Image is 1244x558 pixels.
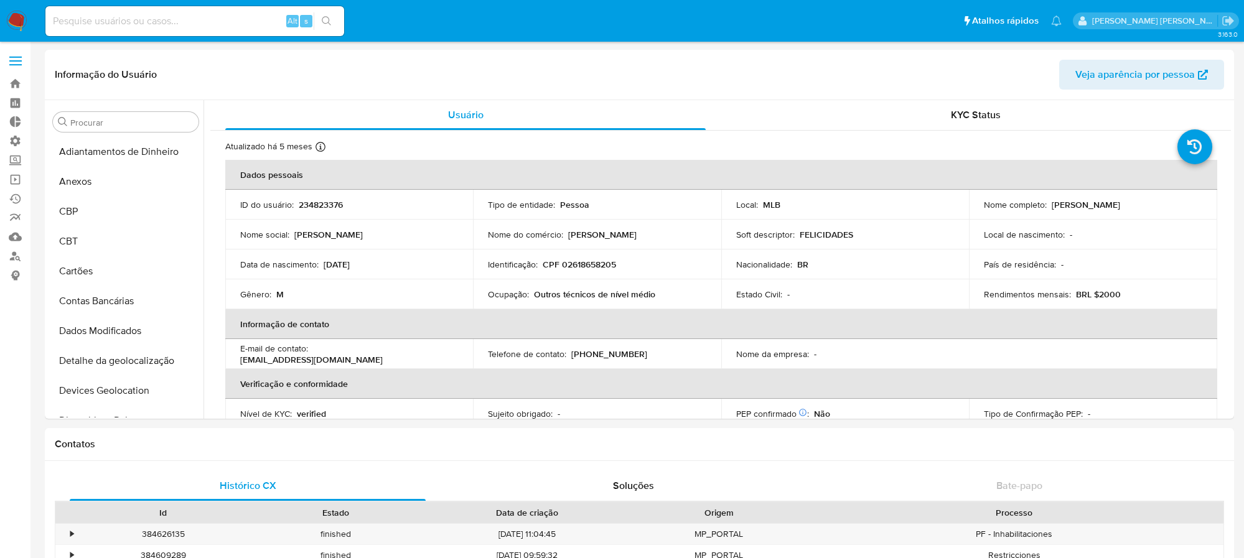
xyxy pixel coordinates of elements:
span: Bate-papo [996,478,1042,493]
p: - [1070,229,1072,240]
span: Atalhos rápidos [972,14,1039,27]
p: MLB [763,199,780,210]
button: CBT [48,226,203,256]
p: Nome do comércio : [488,229,563,240]
input: Procurar [70,117,194,128]
p: Outros técnicos de nível médio [534,289,655,300]
div: Data de criação [431,506,624,519]
div: Estado [258,506,413,519]
div: Processo [814,506,1215,519]
h1: Contatos [55,438,1224,450]
p: Rendimentos mensais : [984,289,1071,300]
span: Veja aparência por pessoa [1075,60,1195,90]
p: CPF 02618658205 [543,259,616,270]
p: [DATE] [324,259,350,270]
p: E-mail de contato : [240,343,308,354]
p: - [787,289,790,300]
p: Nível de KYC : [240,408,292,419]
p: Tipo de Confirmação PEP : [984,408,1083,419]
button: Dados Modificados [48,316,203,346]
p: Identificação : [488,259,538,270]
p: BRL $2000 [1076,289,1121,300]
span: Soluções [613,478,654,493]
p: Ocupação : [488,289,529,300]
p: [PHONE_NUMBER] [571,348,647,360]
p: País de residência : [984,259,1056,270]
button: Detalhe da geolocalização [48,346,203,376]
p: Nome da empresa : [736,348,809,360]
p: Não [814,408,830,419]
button: Cartões [48,256,203,286]
button: Veja aparência por pessoa [1059,60,1224,90]
span: Alt [288,15,297,27]
p: [PERSON_NAME] [568,229,637,240]
button: Contas Bancárias [48,286,203,316]
p: Atualizado há 5 meses [225,141,312,152]
div: Id [86,506,241,519]
p: - [1088,408,1090,419]
div: [DATE] 11:04:45 [422,524,633,544]
span: s [304,15,308,27]
p: - [558,408,560,419]
p: sergina.neta@mercadolivre.com [1092,15,1218,27]
p: - [1061,259,1064,270]
th: Dados pessoais [225,160,1217,190]
p: Gênero : [240,289,271,300]
p: FELICIDADES [800,229,853,240]
p: Estado Civil : [736,289,782,300]
p: ID do usuário : [240,199,294,210]
p: verified [297,408,326,419]
p: Nacionalidade : [736,259,792,270]
p: Pessoa [560,199,589,210]
p: Sujeito obrigado : [488,408,553,419]
button: Dispositivos Point [48,406,203,435]
button: Devices Geolocation [48,376,203,406]
span: Histórico CX [220,478,276,493]
div: MP_PORTAL [633,524,805,544]
button: CBP [48,197,203,226]
div: • [70,528,73,540]
input: Pesquise usuários ou casos... [45,13,344,29]
button: Anexos [48,167,203,197]
button: Procurar [58,117,68,127]
div: 384626135 [77,524,250,544]
p: Nome social : [240,229,289,240]
th: Verificação e conformidade [225,369,1217,399]
p: [EMAIL_ADDRESS][DOMAIN_NAME] [240,354,383,365]
p: [PERSON_NAME] [1052,199,1120,210]
th: Informação de contato [225,309,1217,339]
div: PF - Inhabilitaciones [805,524,1223,544]
h1: Informação do Usuário [55,68,157,81]
p: Data de nascimento : [240,259,319,270]
p: 234823376 [299,199,343,210]
span: Usuário [448,108,484,122]
a: Sair [1222,14,1235,27]
div: Origem [642,506,797,519]
p: PEP confirmado : [736,408,809,419]
p: Local de nascimento : [984,229,1065,240]
span: KYC Status [951,108,1001,122]
div: finished [250,524,422,544]
a: Notificações [1051,16,1062,26]
p: Local : [736,199,758,210]
p: Nome completo : [984,199,1047,210]
button: search-icon [314,12,339,30]
p: M [276,289,284,300]
p: Telefone de contato : [488,348,566,360]
p: [PERSON_NAME] [294,229,363,240]
p: BR [797,259,808,270]
p: Tipo de entidade : [488,199,555,210]
p: - [814,348,816,360]
button: Adiantamentos de Dinheiro [48,137,203,167]
p: Soft descriptor : [736,229,795,240]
